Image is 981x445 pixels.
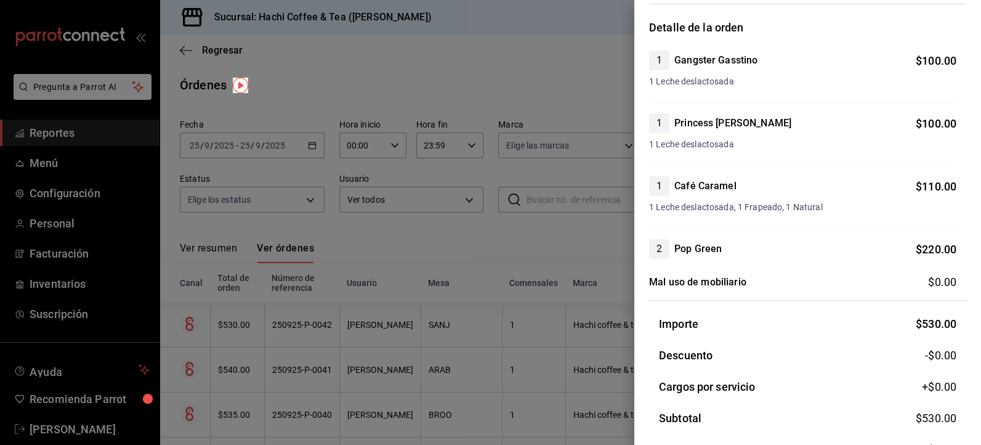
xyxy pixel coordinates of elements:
span: $ 100.00 [916,117,956,130]
span: 1 [649,179,669,194]
span: 1 Leche deslactosada [649,138,956,151]
span: 2 [649,242,669,256]
img: Tooltip marker [233,78,248,93]
h3: Importe [659,316,698,332]
h4: Pop Green [674,242,722,256]
h3: Descuento [659,347,713,364]
h3: Cargos por servicio [659,378,756,395]
span: 1 [649,53,669,68]
span: $ 0.00 [928,276,956,288]
h4: Café Caramel [674,179,737,194]
span: 1 Leche deslactosada [649,75,956,88]
span: -$0.00 [925,347,956,364]
h4: Mal uso de mobiliario [649,275,746,290]
h4: Gangster Gasstino [674,53,757,68]
span: $ 100.00 [916,54,956,67]
span: $ 530.00 [916,317,956,330]
span: $ 530.00 [916,412,956,425]
span: 1 Leche deslactosada, 1 Frapeado, 1 Natural [649,201,956,214]
span: +$ 0.00 [922,378,956,395]
span: $ 220.00 [916,243,956,256]
h3: Detalle de la orden [649,19,966,36]
span: $ 110.00 [916,180,956,193]
span: 1 [649,116,669,131]
h3: Subtotal [659,410,701,427]
h4: Princess [PERSON_NAME] [674,116,791,131]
